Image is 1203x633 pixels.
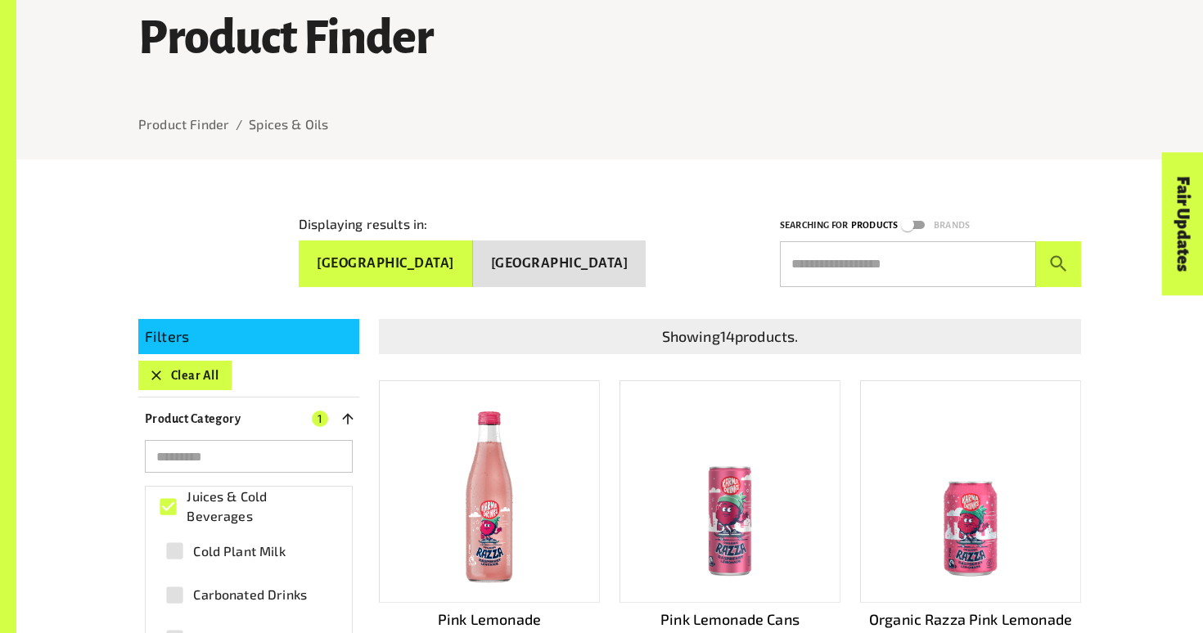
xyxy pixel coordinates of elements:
button: Product Category [138,404,359,433]
a: Spices & Oils [249,116,328,132]
span: Carbonated Drinks [193,585,307,604]
p: Searching for [780,218,848,233]
nav: breadcrumb [138,114,1081,134]
li: / [236,114,242,134]
span: 1 [312,411,328,427]
button: [GEOGRAPHIC_DATA] [473,240,647,287]
span: Juices & Cold Beverages [187,487,330,526]
button: Clear All [138,361,232,390]
p: Displaying results in: [299,214,427,234]
span: Cold Plant Milk [193,541,285,561]
p: Pink Lemonade [379,608,600,631]
p: Products [851,218,898,233]
p: Brands [934,218,970,233]
p: Showing 14 products. [385,325,1075,348]
p: Product Category [145,409,241,429]
h1: Product Finder [138,12,1081,63]
p: Filters [145,325,353,348]
a: Product Finder [138,116,229,132]
p: Pink Lemonade Cans [620,608,840,631]
button: [GEOGRAPHIC_DATA] [299,240,473,287]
